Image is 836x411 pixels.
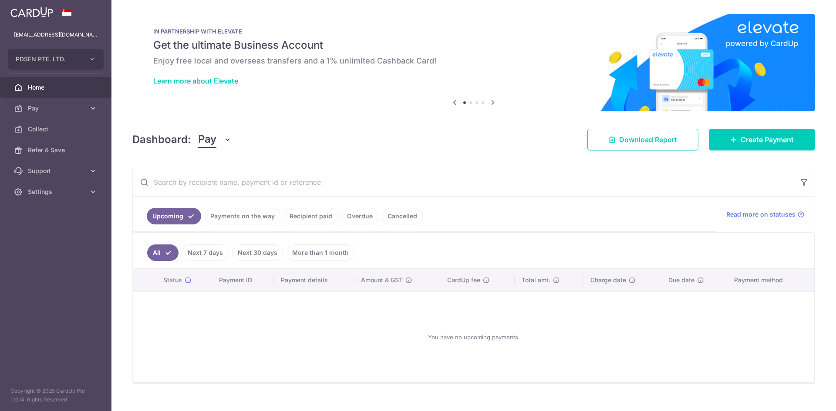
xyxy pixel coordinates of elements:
[741,134,794,145] span: Create Payment
[587,129,698,150] a: Download Report
[28,167,85,175] span: Support
[133,168,794,196] input: Search by recipient name, payment id or reference
[28,83,85,92] span: Home
[287,244,354,261] a: More than 1 month
[341,208,378,224] a: Overdue
[274,269,354,291] th: Payment details
[28,146,85,154] span: Refer & Save
[382,208,423,224] a: Cancelled
[232,244,283,261] a: Next 30 days
[361,276,403,284] span: Amount & GST
[28,187,85,196] span: Settings
[153,28,794,35] p: IN PARTNERSHIP WITH ELEVATE
[153,38,794,52] h5: Get the ultimate Business Account
[198,131,232,148] button: Pay
[153,77,238,85] a: Learn more about Elevate
[14,30,98,39] p: [EMAIL_ADDRESS][DOMAIN_NAME]
[163,276,182,284] span: Status
[726,210,796,219] span: Read more on statuses
[147,244,179,261] a: All
[132,132,191,147] h4: Dashboard:
[212,269,274,291] th: Payment ID
[28,104,85,113] span: Pay
[28,125,85,134] span: Collect
[10,7,53,17] img: CardUp
[619,134,677,145] span: Download Report
[205,208,280,224] a: Payments on the way
[668,276,694,284] span: Due date
[726,210,804,219] a: Read more on statuses
[709,129,815,150] a: Create Payment
[447,276,480,284] span: CardUp fee
[132,14,815,111] img: Renovation banner
[147,208,201,224] a: Upcoming
[727,269,814,291] th: Payment method
[284,208,338,224] a: Recipient paid
[590,276,626,284] span: Charge date
[182,244,229,261] a: Next 7 days
[198,131,216,148] span: Pay
[16,55,80,63] span: PDSEN PTE. LTD.
[144,299,804,375] div: You have no upcoming payments.
[8,49,104,70] button: PDSEN PTE. LTD.
[522,276,550,284] span: Total amt.
[153,56,794,66] h6: Enjoy free local and overseas transfers and a 1% unlimited Cashback Card!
